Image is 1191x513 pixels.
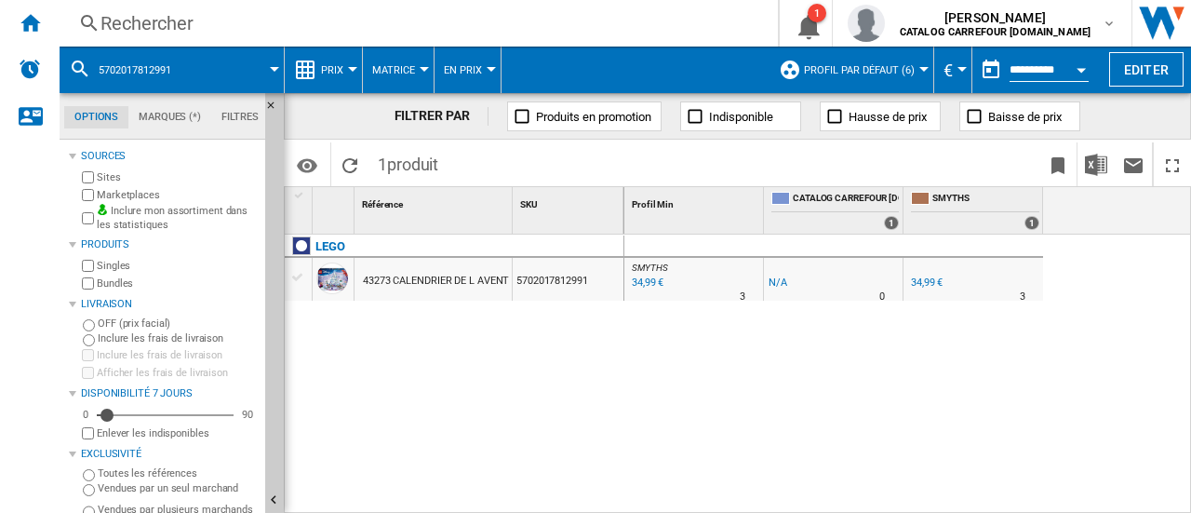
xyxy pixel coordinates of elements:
span: 1 [368,142,448,182]
button: Profil par défaut (6) [804,47,924,93]
label: Inclure les frais de livraison [98,331,258,345]
div: CATALOG CARREFOUR [DOMAIN_NAME] 1 offers sold by CATALOG CARREFOUR JOUET.FR [768,187,903,234]
div: Référence Sort None [358,187,512,216]
div: Sort None [516,187,623,216]
button: Télécharger au format Excel [1077,142,1115,186]
label: Marketplaces [97,188,258,202]
md-menu: Currency [934,47,972,93]
button: Masquer [265,93,288,127]
span: Hausse de prix [849,110,927,124]
div: Sources [81,149,258,164]
button: md-calendar [972,51,1010,88]
input: Toutes les références [83,469,95,481]
div: Sort None [358,187,512,216]
div: Mise à jour : jeudi 14 août 2025 15:07 [629,274,663,292]
span: € [943,61,953,80]
b: CATALOG CARREFOUR [DOMAIN_NAME] [900,26,1091,38]
input: Afficher les frais de livraison [82,427,94,439]
button: Produits en promotion [507,101,662,131]
label: Inclure mon assortiment dans les statistiques [97,204,258,233]
div: Sort None [628,187,763,216]
span: SMYTHS [932,192,1039,208]
span: Référence [362,199,403,209]
span: Profil Min [632,199,674,209]
label: OFF (prix facial) [98,317,258,331]
input: Marketplaces [82,189,94,201]
div: 1 [808,4,826,22]
input: Inclure les frais de livraison [83,334,95,346]
span: Produits en promotion [536,110,651,124]
label: Bundles [97,277,258,290]
input: Vendues par un seul marchand [83,484,95,496]
div: 43273 CALENDRIER DE L AVENT 2025 AVEC FIGURINES LA REINE DES NEIGES DE DISNEY [363,260,769,303]
label: Inclure les frais de livraison [97,348,258,362]
input: Singles [82,260,94,272]
button: Prix [321,47,353,93]
md-tab-item: Options [64,106,128,128]
div: Sort None [316,187,354,216]
button: Baisse de prix [959,101,1080,131]
label: Vendues par un seul marchand [98,481,258,495]
button: Options [288,148,326,182]
button: € [943,47,962,93]
label: Singles [97,259,258,273]
button: Hausse de prix [820,101,941,131]
span: CATALOG CARREFOUR [DOMAIN_NAME] [793,192,899,208]
span: 5702017812991 [99,64,171,76]
div: Délai de livraison : 0 jour [879,288,885,306]
span: Baisse de prix [988,110,1062,124]
label: Toutes les références [98,466,258,480]
button: Indisponible [680,101,801,131]
button: 5702017812991 [99,47,190,93]
div: SMYTHS 1 offers sold by SMYTHS [907,187,1043,234]
div: 0 [78,408,93,422]
label: Afficher les frais de livraison [97,366,258,380]
button: Créer un favoris [1039,142,1077,186]
button: Matrice [372,47,424,93]
span: Matrice [372,64,415,76]
input: OFF (prix facial) [83,319,95,331]
div: Profil par défaut (6) [779,47,924,93]
img: alerts-logo.svg [19,58,41,80]
div: Produits [81,237,258,252]
input: Afficher les frais de livraison [82,367,94,379]
div: FILTRER PAR [395,107,489,126]
md-slider: Disponibilité [97,406,234,425]
span: Indisponible [709,110,773,124]
div: Prix [294,47,353,93]
span: Profil par défaut (6) [804,64,915,76]
input: Inclure mon assortiment dans les statistiques [82,207,94,230]
img: excel-24x24.png [1085,154,1107,176]
div: Disponibilité 7 Jours [81,386,258,401]
div: 90 [237,408,258,422]
div: Exclusivité [81,447,258,462]
img: mysite-bg-18x18.png [97,204,108,215]
button: Recharger [331,142,368,186]
div: Délai de livraison : 3 jours [1020,288,1025,306]
div: Délai de livraison : 3 jours [740,288,745,306]
div: Livraison [81,297,258,312]
div: Profil Min Sort None [628,187,763,216]
div: 34,99 € [911,277,943,289]
button: Plein écran [1154,142,1191,186]
div: Rechercher [100,10,729,36]
div: 5702017812991 [513,258,623,301]
span: [PERSON_NAME] [900,8,1091,27]
div: N/A [769,274,787,292]
md-tab-item: Filtres [211,106,269,128]
span: SKU [520,199,538,209]
input: Inclure les frais de livraison [82,349,94,361]
button: Open calendar [1064,50,1098,84]
button: En Prix [444,47,491,93]
div: SKU Sort None [516,187,623,216]
input: Sites [82,171,94,183]
span: produit [387,155,438,174]
span: Prix [321,64,343,76]
div: 1 offers sold by CATALOG CARREFOUR JOUET.FR [884,216,899,230]
div: 34,99 € [908,274,943,292]
span: SMYTHS [632,263,667,273]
